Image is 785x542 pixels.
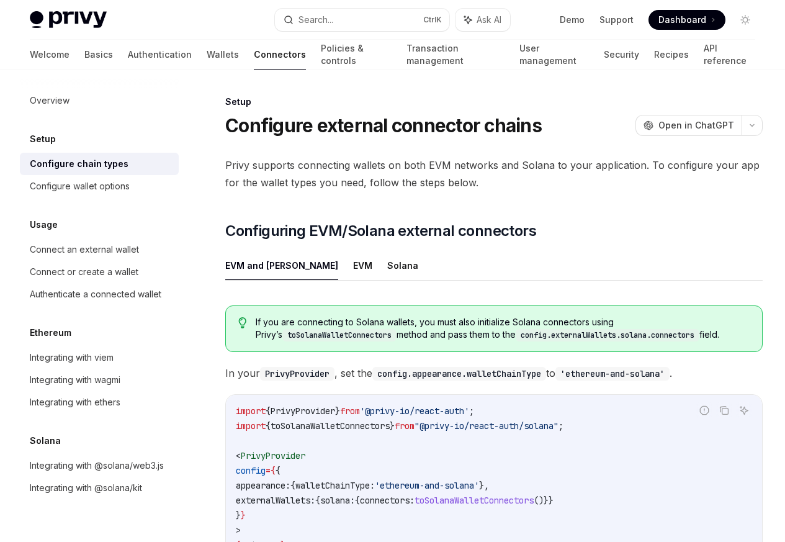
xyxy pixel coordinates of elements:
button: Report incorrect code [696,402,712,418]
span: { [315,495,320,506]
code: 'ethereum-and-solana' [555,367,670,381]
button: Ask AI [455,9,510,31]
div: Connect an external wallet [30,242,139,257]
span: '@privy-io/react-auth' [360,405,469,417]
span: { [276,465,280,476]
span: < [236,450,241,461]
span: 'ethereum-and-solana' [375,480,479,491]
button: EVM and [PERSON_NAME] [225,251,338,280]
a: Connect an external wallet [20,238,179,261]
span: } [390,420,395,431]
a: Authentication [128,40,192,70]
svg: Tip [238,317,247,328]
span: "@privy-io/react-auth/solana" [415,420,558,431]
span: import [236,405,266,417]
a: Integrating with ethers [20,391,179,413]
button: Open in ChatGPT [635,115,742,136]
a: Overview [20,89,179,112]
div: Setup [225,96,763,108]
code: toSolanaWalletConnectors [282,329,397,341]
div: Integrating with viem [30,350,114,365]
a: Integrating with @solana/web3.js [20,454,179,477]
a: User management [519,40,589,70]
div: Overview [30,93,70,108]
a: Support [599,14,634,26]
span: { [266,405,271,417]
h5: Ethereum [30,325,71,340]
div: Authenticate a connected wallet [30,287,161,302]
span: } [335,405,340,417]
span: Ctrl K [423,15,442,25]
span: { [355,495,360,506]
a: Authenticate a connected wallet [20,283,179,305]
a: Integrating with viem [20,346,179,369]
span: If you are connecting to Solana wallets, you must also initialize Solana connectors using Privy’s... [256,316,750,341]
a: Configure chain types [20,153,179,175]
span: PrivyProvider [271,405,335,417]
a: Configure wallet options [20,175,179,197]
a: Policies & controls [321,40,392,70]
span: Privy supports connecting wallets on both EVM networks and Solana to your application. To configu... [225,156,763,191]
div: Integrating with @solana/kit [30,481,142,495]
span: { [266,420,271,431]
span: ()}} [534,495,554,506]
a: Welcome [30,40,70,70]
a: API reference [704,40,755,70]
span: } [241,510,246,521]
span: appearance: [236,480,290,491]
span: > [236,525,241,536]
div: Integrating with wagmi [30,373,120,387]
span: toSolanaWalletConnectors [271,420,390,431]
h5: Solana [30,433,61,448]
a: Demo [560,14,585,26]
span: { [271,465,276,476]
span: Ask AI [477,14,501,26]
a: Wallets [207,40,239,70]
a: Connect or create a wallet [20,261,179,283]
a: Integrating with wagmi [20,369,179,391]
a: Integrating with @solana/kit [20,477,179,499]
h5: Usage [30,217,58,232]
span: from [395,420,415,431]
div: Configure chain types [30,156,128,171]
code: config.externalWallets.solana.connectors [516,329,699,341]
button: Toggle dark mode [735,10,755,30]
button: Solana [387,251,418,280]
code: PrivyProvider [260,367,334,381]
span: Configuring EVM/Solana external connectors [225,221,536,241]
a: Transaction management [406,40,505,70]
div: Configure wallet options [30,179,130,194]
span: from [340,405,360,417]
span: ; [558,420,563,431]
span: PrivyProvider [241,450,305,461]
a: Recipes [654,40,689,70]
span: toSolanaWalletConnectors [415,495,534,506]
img: light logo [30,11,107,29]
button: EVM [353,251,372,280]
span: }, [479,480,489,491]
span: import [236,420,266,431]
h5: Setup [30,132,56,147]
a: Basics [84,40,113,70]
div: Search... [298,12,333,27]
div: Integrating with ethers [30,395,120,410]
span: solana: [320,495,355,506]
span: connectors: [360,495,415,506]
span: ; [469,405,474,417]
span: } [236,510,241,521]
button: Search...CtrlK [275,9,449,31]
span: Dashboard [658,14,706,26]
a: Connectors [254,40,306,70]
h1: Configure external connector chains [225,114,542,137]
span: walletChainType: [295,480,375,491]
button: Ask AI [736,402,752,418]
a: Security [604,40,639,70]
span: { [290,480,295,491]
span: = [266,465,271,476]
span: externalWallets: [236,495,315,506]
button: Copy the contents from the code block [716,402,732,418]
a: Dashboard [648,10,725,30]
div: Integrating with @solana/web3.js [30,458,164,473]
div: Connect or create a wallet [30,264,138,279]
code: config.appearance.walletChainType [372,367,546,381]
